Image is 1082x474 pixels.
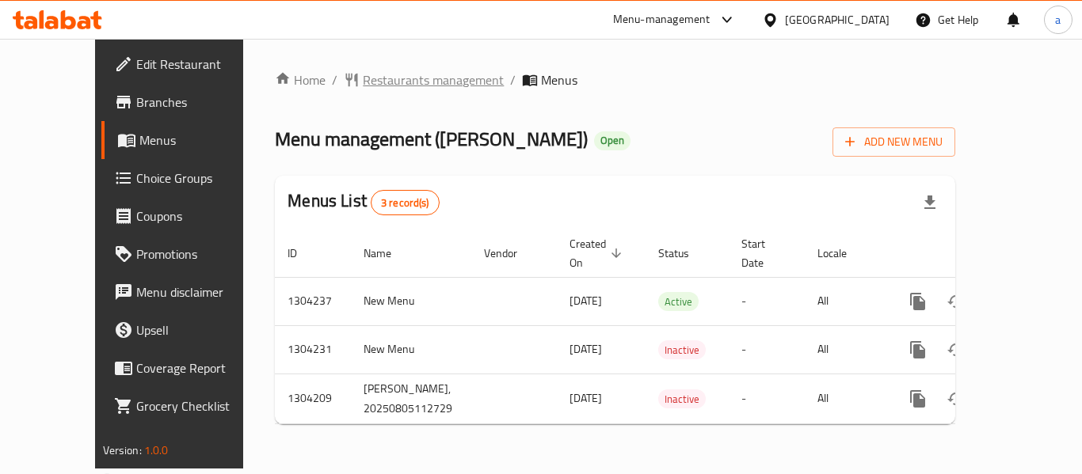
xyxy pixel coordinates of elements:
td: All [805,325,886,374]
div: Open [594,131,631,150]
span: Inactive [658,341,706,359]
a: Restaurants management [344,70,504,89]
span: Menu disclaimer [136,283,263,301]
div: Active [658,292,699,311]
span: [DATE] [570,388,602,408]
div: Menu-management [613,10,711,29]
a: Menus [101,121,276,159]
div: Total records count [371,190,440,215]
td: All [805,277,886,325]
button: more [899,331,937,369]
span: Grocery Checklist [136,396,263,415]
button: Add New Menu [832,127,955,157]
span: 1.0.0 [144,440,169,461]
span: [DATE] [570,339,602,359]
td: - [729,374,805,423]
td: All [805,374,886,423]
td: 1304231 [275,325,351,374]
li: / [510,70,516,89]
a: Coverage Report [101,349,276,387]
td: 1304237 [275,277,351,325]
span: Vendor [484,244,538,263]
span: Coupons [136,207,263,226]
button: Change Status [937,331,975,369]
a: Menu disclaimer [101,273,276,311]
div: Export file [911,184,949,222]
nav: breadcrumb [275,70,955,89]
span: Menu management ( [PERSON_NAME] ) [275,121,588,157]
span: Open [594,134,631,147]
span: Locale [817,244,867,263]
div: [GEOGRAPHIC_DATA] [785,11,890,28]
td: [PERSON_NAME], 20250805112729 [351,374,471,423]
td: - [729,277,805,325]
a: Promotions [101,235,276,273]
span: 3 record(s) [371,195,439,210]
a: Grocery Checklist [101,387,276,425]
span: Menus [139,131,263,150]
h2: Menus List [288,189,439,215]
table: enhanced table [275,229,1064,424]
span: Edit Restaurant [136,55,263,74]
span: Name [364,244,412,263]
th: Actions [886,229,1064,278]
span: Coverage Report [136,358,263,377]
span: Promotions [136,245,263,264]
button: more [899,380,937,418]
span: Upsell [136,320,263,339]
span: Status [658,244,710,263]
li: / [332,70,337,89]
button: Change Status [937,283,975,320]
span: Branches [136,93,263,112]
span: ID [288,244,318,263]
span: a [1055,11,1061,28]
span: Menus [541,70,577,89]
button: Change Status [937,380,975,418]
a: Upsell [101,311,276,349]
button: more [899,283,937,320]
span: Version: [103,440,142,461]
td: 1304209 [275,374,351,423]
span: Add New Menu [845,132,943,152]
a: Home [275,70,326,89]
a: Coupons [101,197,276,235]
span: Created On [570,234,627,272]
span: Start Date [741,234,786,272]
a: Branches [101,83,276,121]
span: Inactive [658,390,706,408]
a: Edit Restaurant [101,45,276,83]
span: Choice Groups [136,169,263,188]
td: New Menu [351,325,471,374]
span: Restaurants management [363,70,504,89]
span: Active [658,293,699,311]
span: [DATE] [570,290,602,311]
td: New Menu [351,277,471,325]
a: Choice Groups [101,159,276,197]
td: - [729,325,805,374]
